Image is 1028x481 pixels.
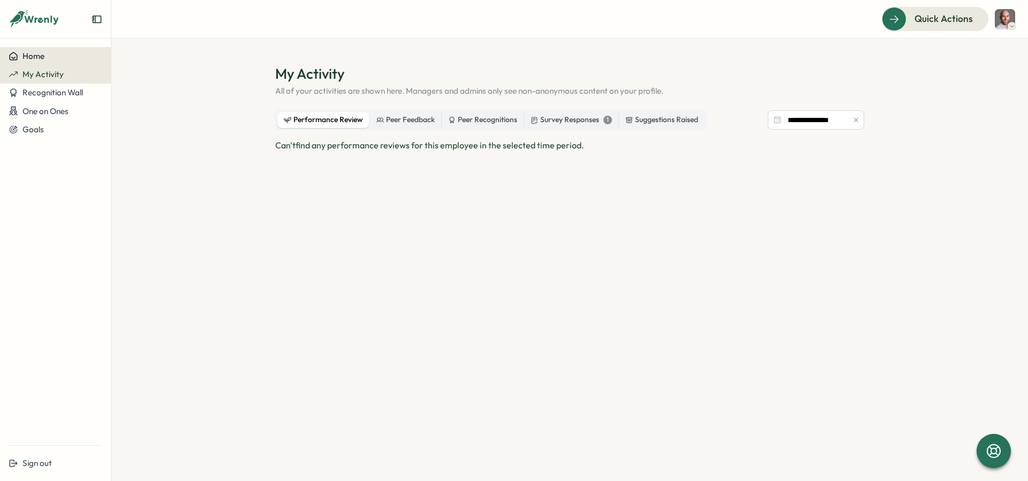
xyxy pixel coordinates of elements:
[22,69,64,79] span: My Activity
[882,7,988,31] button: Quick Actions
[92,14,102,25] button: Expand sidebar
[448,114,517,126] div: Peer Recognitions
[22,87,83,97] span: Recognition Wall
[914,12,973,26] span: Quick Actions
[625,114,698,126] div: Suggestions Raised
[603,116,612,124] div: 1
[22,458,52,468] span: Sign out
[22,124,44,134] span: Goals
[284,114,363,126] div: Performance Review
[22,106,69,116] span: One on Ones
[531,114,612,126] div: Survey Responses
[22,51,44,61] span: Home
[376,114,435,126] div: Peer Feedback
[995,9,1015,29] img: Jon Freeman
